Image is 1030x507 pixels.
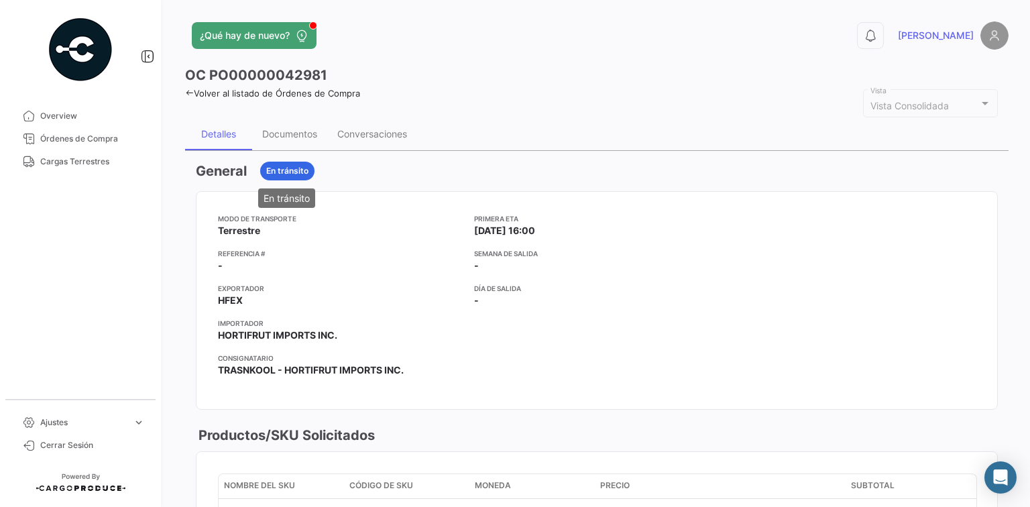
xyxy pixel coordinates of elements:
app-card-info-title: Semana de Salida [474,248,720,259]
app-card-info-title: Importador [218,318,463,329]
span: Nombre del SKU [224,480,295,492]
app-card-info-title: Exportador [218,283,463,294]
span: HFEX [218,294,243,307]
mat-select-trigger: Vista Consolidada [870,100,949,111]
span: TRASNKOOL - HORTIFRUT IMPORTS INC. [218,363,404,377]
span: Precio [600,480,630,492]
img: placeholder-user.png [980,21,1009,50]
span: ¿Qué hay de nuevo? [200,29,290,42]
span: Moneda [475,480,511,492]
span: Terrestre [218,224,260,237]
span: - [218,259,223,272]
app-card-info-title: Consignatario [218,353,463,363]
h3: Productos/SKU Solicitados [196,426,375,445]
h3: General [196,162,247,180]
span: - [474,294,479,307]
span: Ajustes [40,416,127,429]
span: [PERSON_NAME] [898,29,974,42]
span: Código de SKU [349,480,413,492]
a: Overview [11,105,150,127]
div: Detalles [201,128,236,139]
div: Conversaciones [337,128,407,139]
span: Cargas Terrestres [40,156,145,168]
datatable-header-cell: Código de SKU [344,474,469,498]
img: powered-by.png [47,16,114,83]
span: Órdenes de Compra [40,133,145,145]
app-card-info-title: Primera ETA [474,213,720,224]
div: En tránsito [258,188,315,208]
span: HORTIFRUT IMPORTS INC. [218,329,337,342]
app-card-info-title: Día de Salida [474,283,720,294]
span: Cerrar Sesión [40,439,145,451]
span: En tránsito [266,165,308,177]
span: expand_more [133,416,145,429]
app-card-info-title: Modo de Transporte [218,213,463,224]
a: Órdenes de Compra [11,127,150,150]
app-card-info-title: Referencia # [218,248,463,259]
span: [DATE] 16:00 [474,224,535,237]
datatable-header-cell: Moneda [469,474,595,498]
a: Cargas Terrestres [11,150,150,173]
datatable-header-cell: Nombre del SKU [219,474,344,498]
span: - [474,259,479,272]
div: Documentos [262,128,317,139]
button: ¿Qué hay de nuevo? [192,22,317,49]
h3: OC PO00000042981 [185,66,327,84]
div: Abrir Intercom Messenger [984,461,1017,494]
a: Volver al listado de Órdenes de Compra [185,88,360,99]
span: Overview [40,110,145,122]
span: Subtotal [851,480,895,492]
